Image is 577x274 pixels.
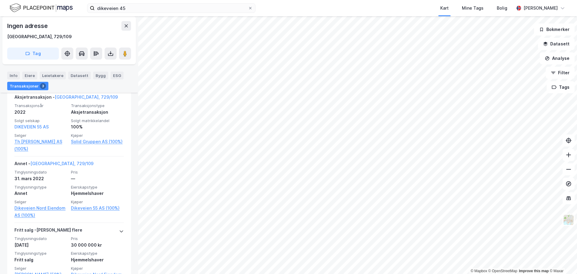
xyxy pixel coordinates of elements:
div: Aksjetransaksjon - [14,94,118,103]
div: Annet [14,190,67,197]
span: Pris [71,236,124,241]
div: Hjemmelshaver [71,256,124,263]
div: [DATE] [14,242,67,249]
div: Ingen adresse [7,21,49,31]
div: Leietakere [40,72,66,79]
img: Z [563,214,574,226]
div: Eiere [22,72,37,79]
div: — [71,175,124,182]
a: OpenStreetMap [488,269,517,273]
div: 31. mars 2022 [14,175,67,182]
span: Transaksjonsår [14,103,67,108]
div: Fritt salg - [PERSON_NAME] flere [14,226,82,236]
a: Dikeveien 55 AS (100%) [71,205,124,212]
span: Eierskapstype [71,251,124,256]
div: 30 000 000 kr [71,242,124,249]
div: Transaksjoner [7,82,48,90]
input: Søk på adresse, matrikkel, gårdeiere, leietakere eller personer [95,4,248,13]
a: Th [PERSON_NAME] AS (100%) [14,138,67,152]
div: 100% [71,123,124,131]
span: Eierskapstype [71,185,124,190]
div: Bolig [497,5,507,12]
div: Info [7,72,20,79]
div: Kart [440,5,449,12]
button: Datasett [538,38,575,50]
iframe: Chat Widget [547,245,577,274]
button: Analyse [540,52,575,64]
span: Selger [14,266,67,271]
div: ESG [111,72,124,79]
span: Tinglysningsdato [14,170,67,175]
a: [GEOGRAPHIC_DATA], 729/109 [55,94,118,100]
div: Hjemmelshaver [71,190,124,197]
div: Datasett [68,72,91,79]
span: Tinglysningstype [14,251,67,256]
div: Fritt salg [14,256,67,263]
a: Mapbox [471,269,487,273]
span: Kjøper [71,266,124,271]
span: Tinglysningsdato [14,236,67,241]
span: Transaksjonstype [71,103,124,108]
div: [PERSON_NAME] [524,5,558,12]
a: DIKEVEIEN 55 AS [14,124,49,129]
a: Dikeveien Nord Eiendom AS (100%) [14,205,67,219]
div: Mine Tags [462,5,484,12]
a: Solid Gruppen AS (100%) [71,138,124,145]
div: 3 [40,83,46,89]
a: Improve this map [519,269,549,273]
span: Kjøper [71,133,124,138]
div: Bygg [93,72,108,79]
span: Kjøper [71,199,124,205]
div: [GEOGRAPHIC_DATA], 729/109 [7,33,72,40]
div: Annet - [14,160,93,170]
button: Filter [546,67,575,79]
span: Solgt selskap [14,118,67,123]
button: Tag [7,48,59,60]
span: Solgt matrikkelandel [71,118,124,123]
span: Tinglysningstype [14,185,67,190]
button: Tags [547,81,575,93]
img: logo.f888ab2527a4732fd821a326f86c7f29.svg [10,3,73,13]
a: [GEOGRAPHIC_DATA], 729/109 [30,161,93,166]
span: Selger [14,199,67,205]
span: Pris [71,170,124,175]
div: 2022 [14,109,67,116]
div: Aksjetransaksjon [71,109,124,116]
span: Selger [14,133,67,138]
button: Bokmerker [534,23,575,35]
